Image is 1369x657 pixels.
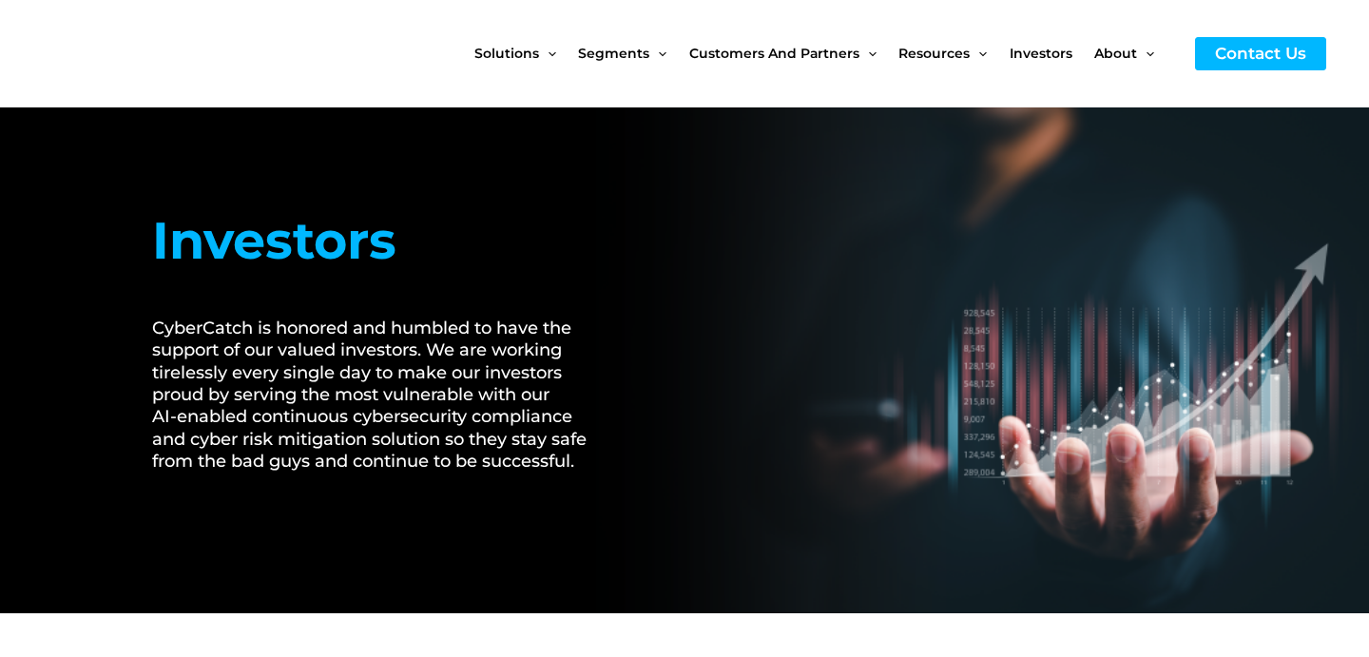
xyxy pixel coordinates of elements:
[1137,13,1154,93] span: Menu Toggle
[474,13,539,93] span: Solutions
[1010,13,1072,93] span: Investors
[898,13,970,93] span: Resources
[474,13,1176,93] nav: Site Navigation: New Main Menu
[970,13,987,93] span: Menu Toggle
[578,13,649,93] span: Segments
[1094,13,1137,93] span: About
[539,13,556,93] span: Menu Toggle
[152,203,609,280] h1: Investors
[152,318,609,473] h2: CyberCatch is honored and humbled to have the support of our valued investors. We are working tir...
[1195,37,1326,70] a: Contact Us
[649,13,666,93] span: Menu Toggle
[689,13,859,93] span: Customers and Partners
[1010,13,1094,93] a: Investors
[33,14,261,93] img: CyberCatch
[859,13,877,93] span: Menu Toggle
